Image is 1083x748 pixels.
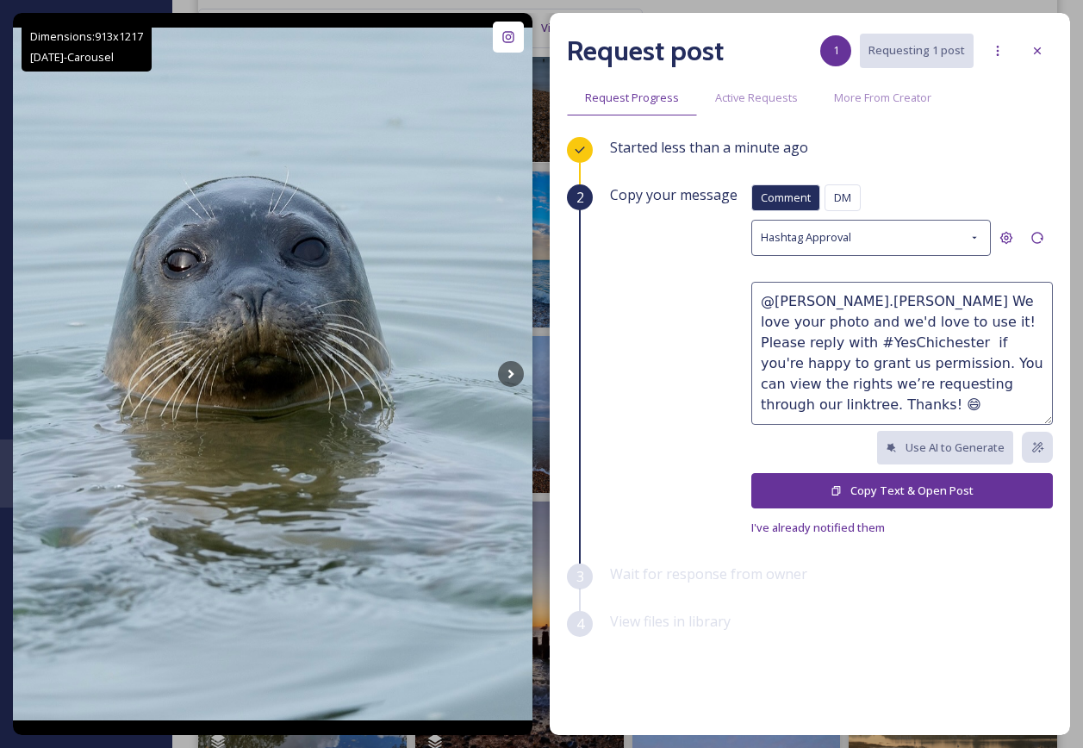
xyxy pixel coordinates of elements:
[585,90,679,106] span: Request Progress
[610,138,808,157] span: Started less than a minute ago
[13,28,532,720] img: Harbour Seal at Thorney Island Whilst on a photo walk around Thorney Island today I saw, what I f...
[576,614,584,634] span: 4
[834,90,931,106] span: More From Creator
[877,431,1013,464] button: Use AI to Generate
[751,282,1053,425] textarea: @[PERSON_NAME].[PERSON_NAME] We love your photo and we'd love to use it! Please reply with #YesCh...
[761,190,811,206] span: Comment
[576,566,584,587] span: 3
[30,49,114,65] span: [DATE] - Carousel
[751,473,1053,508] button: Copy Text & Open Post
[833,42,839,59] span: 1
[610,184,738,205] span: Copy your message
[834,190,851,206] span: DM
[715,90,798,106] span: Active Requests
[751,520,885,535] span: I've already notified them
[860,34,974,67] button: Requesting 1 post
[30,28,143,44] span: Dimensions: 913 x 1217
[610,564,807,583] span: Wait for response from owner
[567,30,724,72] h2: Request post
[761,229,851,246] span: Hashtag Approval
[610,612,731,631] span: View files in library
[576,187,584,208] span: 2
